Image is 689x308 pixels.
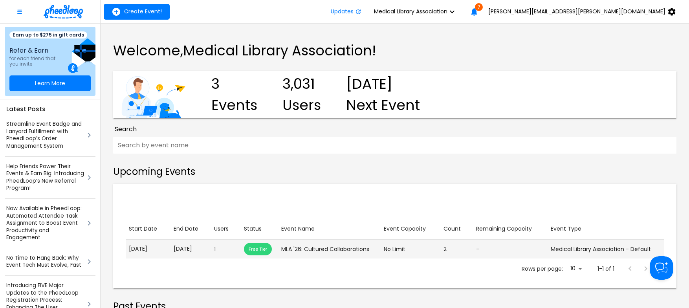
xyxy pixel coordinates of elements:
[244,243,272,255] div: This event will not use user credits while it has fewer than 100 attendees.
[443,245,470,253] div: 2
[211,222,232,236] button: Sort
[650,256,673,280] iframe: Help Scout Beacon - Open
[488,8,665,15] span: [PERSON_NAME][EMAIL_ADDRESS][PERSON_NAME][DOMAIN_NAME]
[368,4,466,20] button: Medical Library Association
[6,121,84,150] a: Streamline Event Badge and Lanyard Fulfillment with PheedLoop’s Order Management System
[551,245,661,253] div: Medical Library Association - Default
[170,222,202,236] button: Sort
[475,3,483,11] span: 7
[6,163,84,192] a: Help Friends Power Their Events & Earn Big: Introducing PheedLoop’s New Referral Program!
[113,137,676,154] input: Search by event name
[6,255,84,269] a: No Time to Hang Back: Why Event Tech Must Evolve, Fast
[129,245,167,253] p: [DATE]
[384,245,437,253] div: No Limit
[5,104,95,114] h4: Latest Posts
[244,246,272,252] span: free tier
[104,4,170,20] button: add-event
[115,125,137,134] span: Search
[211,95,257,116] p: Events
[124,8,162,15] span: Create Event!
[9,47,57,54] span: Refer & Earn
[35,80,65,86] span: Learn More
[466,4,482,20] button: 7
[9,31,87,38] span: Earn up to $275 in gift cards
[113,42,676,59] h1: Welcome, Medical Library Association !
[214,245,237,253] div: 1
[566,263,585,274] div: 10
[282,73,321,95] p: 3,031
[597,265,614,273] p: 1-1 of 1
[331,8,354,15] span: Updates
[374,8,447,15] span: Medical Library Association
[346,95,420,116] p: Next Event
[473,222,535,236] button: Sort
[174,245,208,253] p: [DATE]
[476,245,544,253] div: -
[214,224,229,234] div: Users
[244,224,262,234] div: Status
[44,5,83,18] img: logo
[281,224,315,234] div: Event Name
[129,224,157,234] div: Start Date
[443,224,461,234] div: Count
[174,224,198,234] div: End Date
[241,222,265,236] button: Sort
[551,224,581,234] div: Event Type
[346,73,420,95] p: [DATE]
[440,222,464,236] button: Sort
[9,56,57,67] span: for each friend that you invite
[324,4,368,20] button: Updates
[113,166,676,178] h2: Upcoming Events
[476,224,532,234] div: Remaining Capacity
[6,205,84,242] a: Now Available in PheedLoop: Automated Attendee Task Assignment to Boost Event Productivity and En...
[126,222,160,236] button: Sort
[68,38,95,73] img: Referral
[548,222,585,236] button: Sort
[9,75,91,91] button: Learn More
[211,73,257,95] p: 3
[522,265,563,273] p: Rows per page:
[126,193,664,218] div: Table Toolbar
[278,222,318,236] button: Sort
[282,95,321,116] p: Users
[482,4,686,20] button: [PERSON_NAME][EMAIL_ADDRESS][PERSON_NAME][DOMAIN_NAME]
[381,222,429,236] button: Sort
[384,224,426,234] div: Event Capacity
[119,71,186,118] img: Event List
[281,245,378,253] div: MLA '26: Cultured Collaborations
